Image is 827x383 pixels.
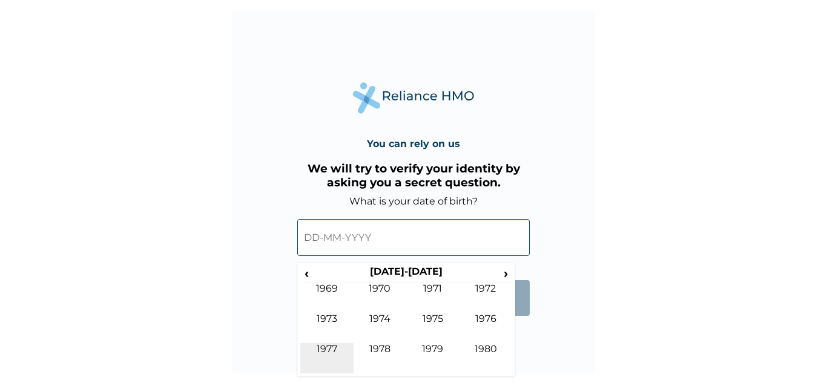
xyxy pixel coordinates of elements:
input: DD-MM-YYYY [297,219,530,256]
img: Reliance Health's Logo [353,82,474,113]
td: 1976 [460,313,513,343]
td: 1972 [460,283,513,313]
td: 1970 [354,283,407,313]
td: 1971 [406,283,460,313]
span: › [499,266,513,281]
h3: We will try to verify your identity by asking you a secret question. [297,162,530,189]
td: 1974 [354,313,407,343]
td: 1978 [354,343,407,373]
td: 1977 [300,343,354,373]
td: 1973 [300,313,354,343]
h4: You can rely on us [367,138,460,149]
td: 1969 [300,283,354,313]
span: ‹ [300,266,313,281]
td: 1980 [460,343,513,373]
td: 1975 [406,313,460,343]
th: [DATE]-[DATE] [313,266,499,283]
label: What is your date of birth? [349,195,478,207]
td: 1979 [406,343,460,373]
